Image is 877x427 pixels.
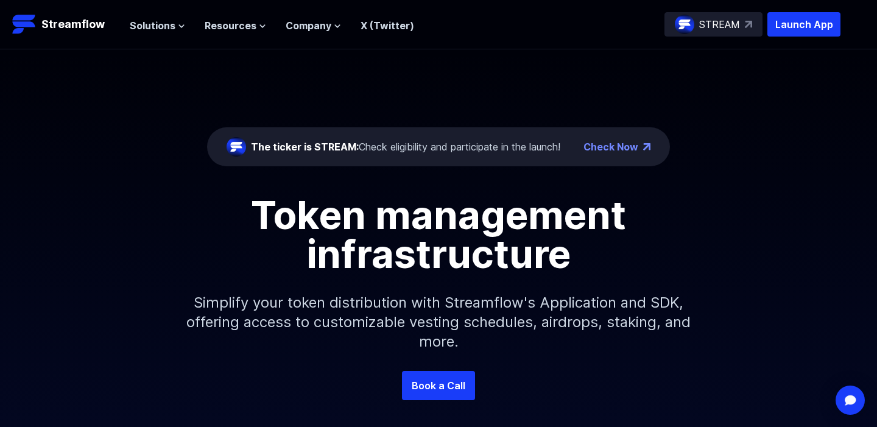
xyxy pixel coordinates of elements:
a: Streamflow [12,12,118,37]
a: Book a Call [402,371,475,400]
img: streamflow-logo-circle.png [227,137,246,157]
span: Solutions [130,18,175,33]
div: Check eligibility and participate in the launch! [251,139,560,154]
img: top-right-arrow.png [643,143,650,150]
button: Solutions [130,18,185,33]
a: Check Now [583,139,638,154]
div: Open Intercom Messenger [836,386,865,415]
p: STREAM [699,17,740,32]
button: Launch App [767,12,840,37]
h1: Token management infrastructure [164,196,713,273]
img: Streamflow Logo [12,12,37,37]
span: The ticker is STREAM: [251,141,359,153]
span: Resources [205,18,256,33]
p: Simplify your token distribution with Streamflow's Application and SDK, offering access to custom... [177,273,700,371]
img: top-right-arrow.svg [745,21,752,28]
a: STREAM [664,12,763,37]
p: Streamflow [41,16,105,33]
button: Company [286,18,341,33]
a: X (Twitter) [361,19,414,32]
span: Company [286,18,331,33]
img: streamflow-logo-circle.png [675,15,694,34]
button: Resources [205,18,266,33]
